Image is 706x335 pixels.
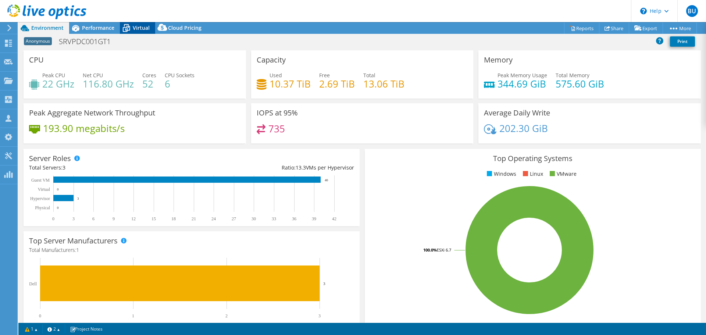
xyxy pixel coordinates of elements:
h4: 575.60 GiB [556,80,604,88]
a: 1 [20,324,43,334]
a: Export [629,22,663,34]
text: 0 [52,216,54,221]
h4: 6 [165,80,195,88]
text: 24 [211,216,216,221]
span: Peak Memory Usage [498,72,547,79]
text: 0 [39,313,41,318]
text: 3 [72,216,75,221]
h3: Server Roles [29,154,71,163]
a: Reports [564,22,599,34]
svg: \n [640,8,647,14]
span: Used [270,72,282,79]
tspan: 100.0% [423,247,437,253]
text: 6 [92,216,95,221]
h4: 344.69 GiB [498,80,547,88]
span: Performance [82,24,114,31]
li: Windows [485,170,516,178]
text: 3 [323,281,325,286]
text: 30 [252,216,256,221]
text: 18 [171,216,176,221]
h4: 735 [268,125,285,133]
h4: 193.90 megabits/s [43,124,125,132]
h1: SRVPDC001GT1 [56,38,122,46]
span: Total Memory [556,72,589,79]
span: Net CPU [83,72,103,79]
span: Virtual [133,24,150,31]
text: 39 [312,216,316,221]
a: 2 [42,324,65,334]
h4: Total Manufacturers: [29,246,354,254]
span: BU [686,5,698,17]
text: Guest VM [31,178,50,183]
text: 40 [325,178,328,182]
h3: Memory [484,56,513,64]
tspan: ESXi 6.7 [437,247,451,253]
text: 1 [132,313,134,318]
text: 27 [232,216,236,221]
h4: 2.69 TiB [319,80,355,88]
text: 2 [225,313,228,318]
text: 42 [332,216,336,221]
span: Total [363,72,375,79]
span: CPU Sockets [165,72,195,79]
h4: 13.06 TiB [363,80,404,88]
text: 12 [131,216,136,221]
text: 33 [272,216,276,221]
a: Project Notes [65,324,108,334]
span: Free [319,72,330,79]
text: 0 [57,188,59,191]
a: Print [670,36,695,47]
text: 3 [318,313,321,318]
text: Physical [35,205,50,210]
text: 15 [151,216,156,221]
li: VMware [548,170,577,178]
text: Hypervisor [30,196,50,201]
text: 9 [113,216,115,221]
h3: CPU [29,56,44,64]
h4: 22 GHz [42,80,74,88]
h3: Peak Aggregate Network Throughput [29,109,155,117]
text: 21 [192,216,196,221]
text: Virtual [38,187,50,192]
h3: Capacity [257,56,286,64]
span: Cloud Pricing [168,24,202,31]
div: Ratio: VMs per Hypervisor [192,164,354,172]
text: 0 [57,206,59,210]
a: Share [599,22,629,34]
span: 13.3 [296,164,306,171]
text: 36 [292,216,296,221]
h3: IOPS at 95% [257,109,298,117]
h4: 52 [142,80,156,88]
h3: Top Operating Systems [370,154,695,163]
span: Peak CPU [42,72,65,79]
li: Linux [521,170,543,178]
h4: 202.30 GiB [499,124,548,132]
h4: 10.37 TiB [270,80,311,88]
span: Environment [31,24,64,31]
a: More [663,22,697,34]
text: 3 [77,197,79,200]
h4: 116.80 GHz [83,80,134,88]
h3: Top Server Manufacturers [29,237,118,245]
h3: Average Daily Write [484,109,550,117]
text: Dell [29,281,37,286]
span: 1 [76,246,79,253]
span: Cores [142,72,156,79]
span: 3 [63,164,65,171]
div: Total Servers: [29,164,192,172]
span: Anonymous [24,37,52,45]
